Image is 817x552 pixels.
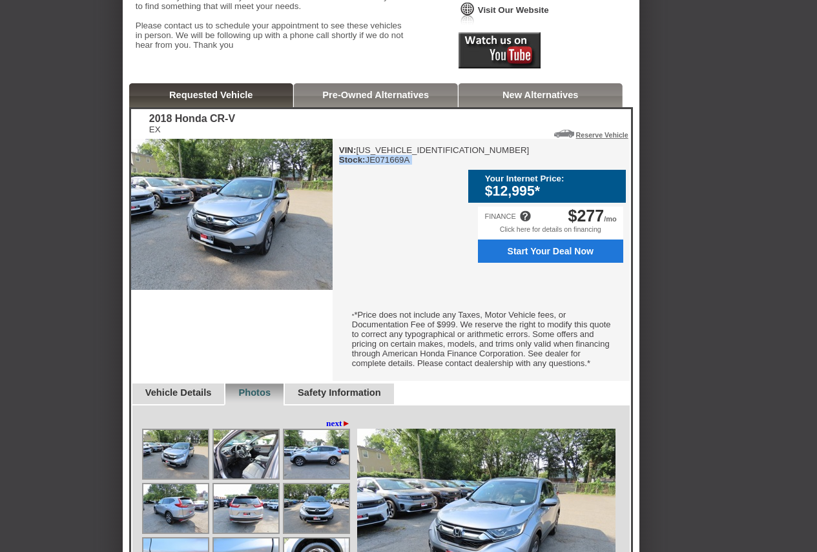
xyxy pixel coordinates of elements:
img: Image.aspx [284,484,349,533]
img: Image.aspx [143,430,208,478]
a: Safety Information [298,387,381,398]
img: Image.aspx [214,430,278,478]
b: Stock: [339,155,366,165]
span: ► [342,418,351,428]
a: Reserve Vehicle [576,131,628,139]
a: New Alternatives [502,90,579,100]
a: Photos [238,387,271,398]
div: FINANCE [484,212,515,220]
img: Icon_VisitWebsite.png [459,1,477,25]
img: Image.aspx [214,484,278,533]
img: Image.aspx [284,430,349,478]
font: *Price does not include any Taxes, Motor Vehicle fees, or Documentation Fee of $999. We reserve t... [352,310,611,368]
a: next► [326,418,351,429]
div: /mo [568,207,617,225]
div: 2018 Honda CR-V [149,113,235,125]
div: Click here for details on financing [478,225,623,240]
a: Visit Our Website [478,5,549,15]
a: Vehicle Details [145,387,212,398]
img: Icon_ReserveVehicleCar.png [554,130,574,138]
span: Start Your Deal Now [485,246,616,256]
div: Your Internet Price: [485,174,619,183]
a: Pre-Owned Alternatives [322,90,429,100]
div: EX [149,125,235,134]
img: Icon_Youtube2.png [459,32,541,68]
img: Image.aspx [143,484,208,533]
div: [US_VEHICLE_IDENTIFICATION_NUMBER] JE071669A [339,145,530,165]
b: VIN: [339,145,357,155]
span: $277 [568,207,605,225]
div: $12,995* [485,183,619,199]
a: Requested Vehicle [169,90,253,100]
img: 2018 Honda CR-V [131,139,333,290]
